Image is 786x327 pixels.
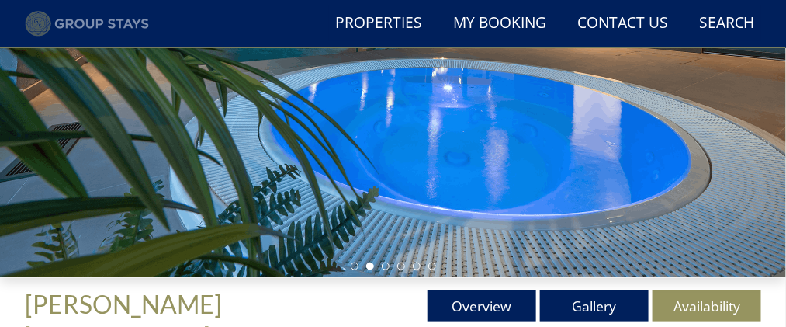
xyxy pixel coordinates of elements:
a: Overview [428,290,536,322]
a: Contact Us [571,6,674,41]
a: My Booking [447,6,552,41]
span: [PERSON_NAME] [25,289,222,319]
a: Gallery [540,290,649,322]
img: Group Stays [25,11,149,37]
a: Search [693,6,761,41]
a: Availability [653,290,761,322]
a: Properties [329,6,428,41]
a: [PERSON_NAME] [25,289,227,319]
